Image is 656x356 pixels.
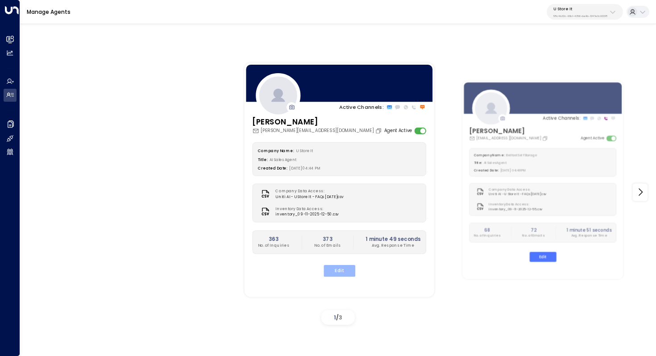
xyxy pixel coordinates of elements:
[567,233,612,238] p: Avg. Response Time
[542,135,549,141] button: Copy
[323,265,355,277] button: Edit
[523,227,545,233] h2: 72
[474,153,505,157] label: Company Name:
[547,4,623,20] button: U Store It58c4b32c-92b1-4356-be9b-1247e2c02228
[257,157,267,161] label: Title:
[469,135,549,141] div: [EMAIL_ADDRESS][DOMAIN_NAME]
[523,233,545,238] p: No. of Emails
[257,166,287,170] label: Created Date:
[553,14,607,18] p: 58c4b32c-92b1-4356-be9b-1247e2c02228
[581,135,605,141] label: Agent Active
[384,127,411,134] label: Agent Active
[507,153,537,157] span: Belfast Self Storage
[489,187,544,192] label: Company Data Access:
[275,194,343,200] span: Uniti AI - U Store It - FAQs [DATE]csv
[567,227,612,233] h2: 1 minute 51 seconds
[474,168,499,172] label: Created Date:
[365,235,421,243] h2: 1 minute 49 seconds
[474,233,501,238] p: No. of Inquiries
[321,310,355,325] div: /
[339,103,383,111] p: Active Channels:
[375,127,383,134] button: Copy
[489,192,547,197] span: Uniti AI - U Store It - FAQs [DATE]csv
[314,235,341,243] h2: 373
[489,202,540,207] label: Inventory Data Access:
[275,206,336,212] label: Inventory Data Access:
[289,166,320,170] span: [DATE] 04:44 PM
[314,243,341,248] p: No. of Emails
[27,8,71,16] a: Manage Agents
[489,207,543,212] span: inventory_09-11-2025-12-55.csv
[501,168,527,172] span: [DATE] 04:48 PM
[296,148,313,153] span: U Store It
[252,116,383,128] h3: [PERSON_NAME]
[252,127,383,134] div: [PERSON_NAME][EMAIL_ADDRESS][DOMAIN_NAME]
[469,126,549,136] h3: [PERSON_NAME]
[530,252,556,262] button: Edit
[543,115,581,121] p: Active Channels:
[257,235,289,243] h2: 363
[365,243,421,248] p: Avg. Response Time
[269,157,296,161] span: AI Sales Agent
[553,6,607,12] p: U Store It
[484,160,507,165] span: AI Sales Agent
[275,212,339,218] span: inventory_09-11-2025-12-50.csv
[334,314,336,321] span: 1
[257,148,294,153] label: Company Name:
[339,314,342,321] span: 3
[474,227,501,233] h2: 68
[257,243,289,248] p: No. of Inquiries
[474,160,482,165] label: Title:
[275,188,340,194] label: Company Data Access:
